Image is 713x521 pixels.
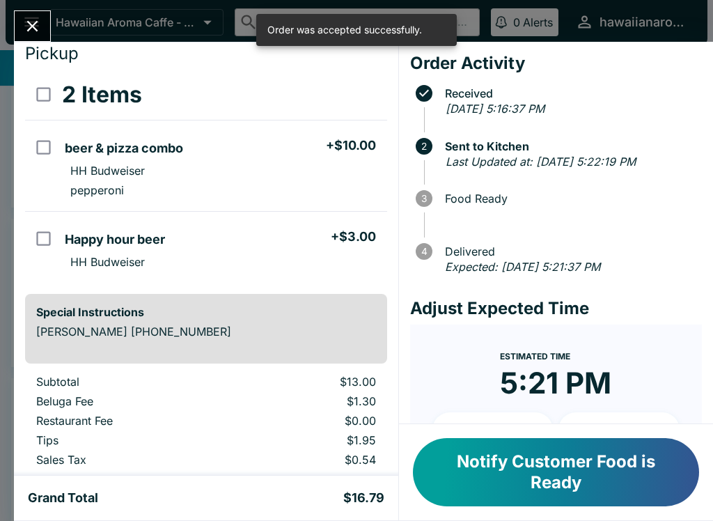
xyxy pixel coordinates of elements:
[25,375,387,472] table: orders table
[36,433,220,447] p: Tips
[445,260,600,274] em: Expected: [DATE] 5:21:37 PM
[65,231,165,248] h5: Happy hour beer
[242,414,376,428] p: $0.00
[242,394,376,408] p: $1.30
[15,11,50,41] button: Close
[25,43,79,63] span: Pickup
[36,414,220,428] p: Restaurant Fee
[36,394,220,408] p: Beluga Fee
[500,351,570,361] span: Estimated Time
[331,228,376,245] h5: + $3.00
[70,183,124,197] p: pepperoni
[36,375,220,389] p: Subtotal
[421,246,427,257] text: 4
[242,453,376,467] p: $0.54
[421,141,427,152] text: 2
[500,365,611,401] time: 5:21 PM
[343,490,384,506] h5: $16.79
[558,412,680,447] button: + 20
[421,193,427,204] text: 3
[28,490,98,506] h5: Grand Total
[446,102,544,116] em: [DATE] 5:16:37 PM
[65,140,183,157] h5: beer & pizza combo
[326,137,376,154] h5: + $10.00
[70,164,145,178] p: HH Budweiser
[242,375,376,389] p: $13.00
[413,438,699,506] button: Notify Customer Food is Ready
[267,18,422,42] div: Order was accepted successfully.
[432,412,554,447] button: + 10
[70,255,145,269] p: HH Budweiser
[438,192,702,205] span: Food Ready
[36,325,376,339] p: [PERSON_NAME] [PHONE_NUMBER]
[410,53,702,74] h4: Order Activity
[242,433,376,447] p: $1.95
[410,298,702,319] h4: Adjust Expected Time
[62,81,142,109] h3: 2 Items
[446,155,636,169] em: Last Updated at: [DATE] 5:22:19 PM
[36,453,220,467] p: Sales Tax
[36,305,376,319] h6: Special Instructions
[438,245,702,258] span: Delivered
[438,140,702,153] span: Sent to Kitchen
[438,87,702,100] span: Received
[25,70,387,283] table: orders table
